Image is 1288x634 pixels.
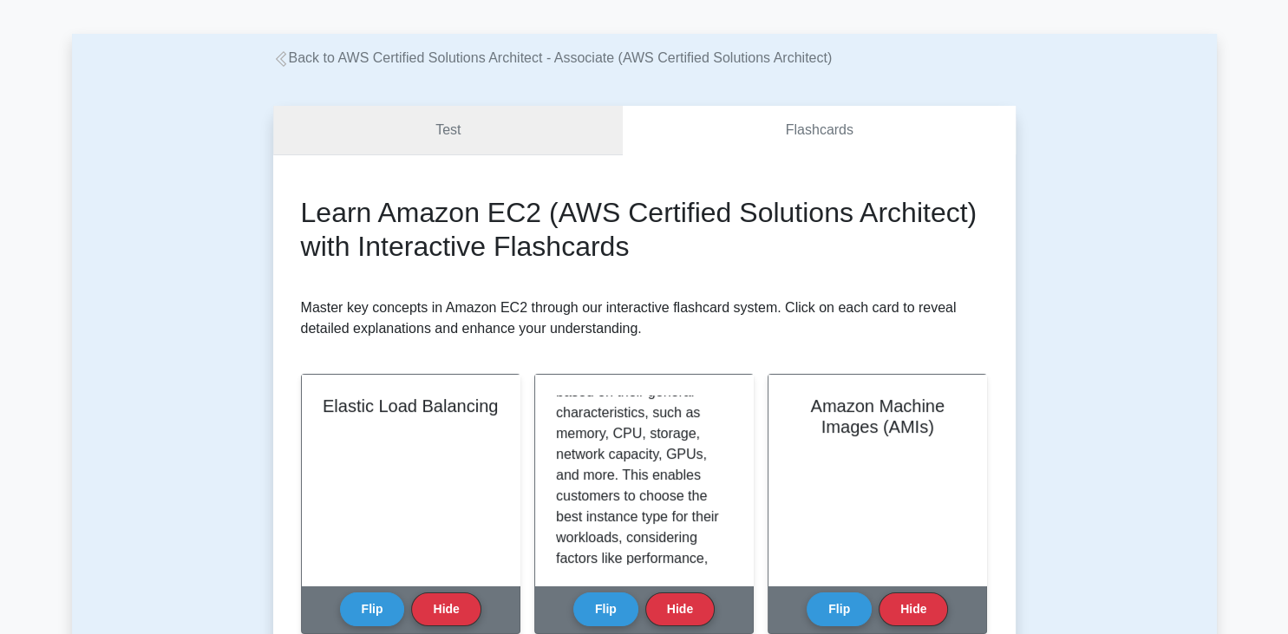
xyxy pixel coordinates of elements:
button: Flip [340,592,405,626]
p: Master key concepts in Amazon EC2 through our interactive flashcard system. Click on each card to... [301,297,988,339]
button: Hide [411,592,481,626]
a: Test [273,106,624,155]
button: Flip [807,592,872,626]
h2: Amazon Machine Images (AMIs) [789,395,965,437]
h2: Elastic Load Balancing [323,395,499,416]
a: Flashcards [623,106,1015,155]
button: Flip [573,592,638,626]
button: Hide [879,592,948,626]
button: Hide [645,592,715,626]
h2: Learn Amazon EC2 (AWS Certified Solutions Architect) with Interactive Flashcards [301,196,988,263]
a: Back to AWS Certified Solutions Architect - Associate (AWS Certified Solutions Architect) [273,50,833,65]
